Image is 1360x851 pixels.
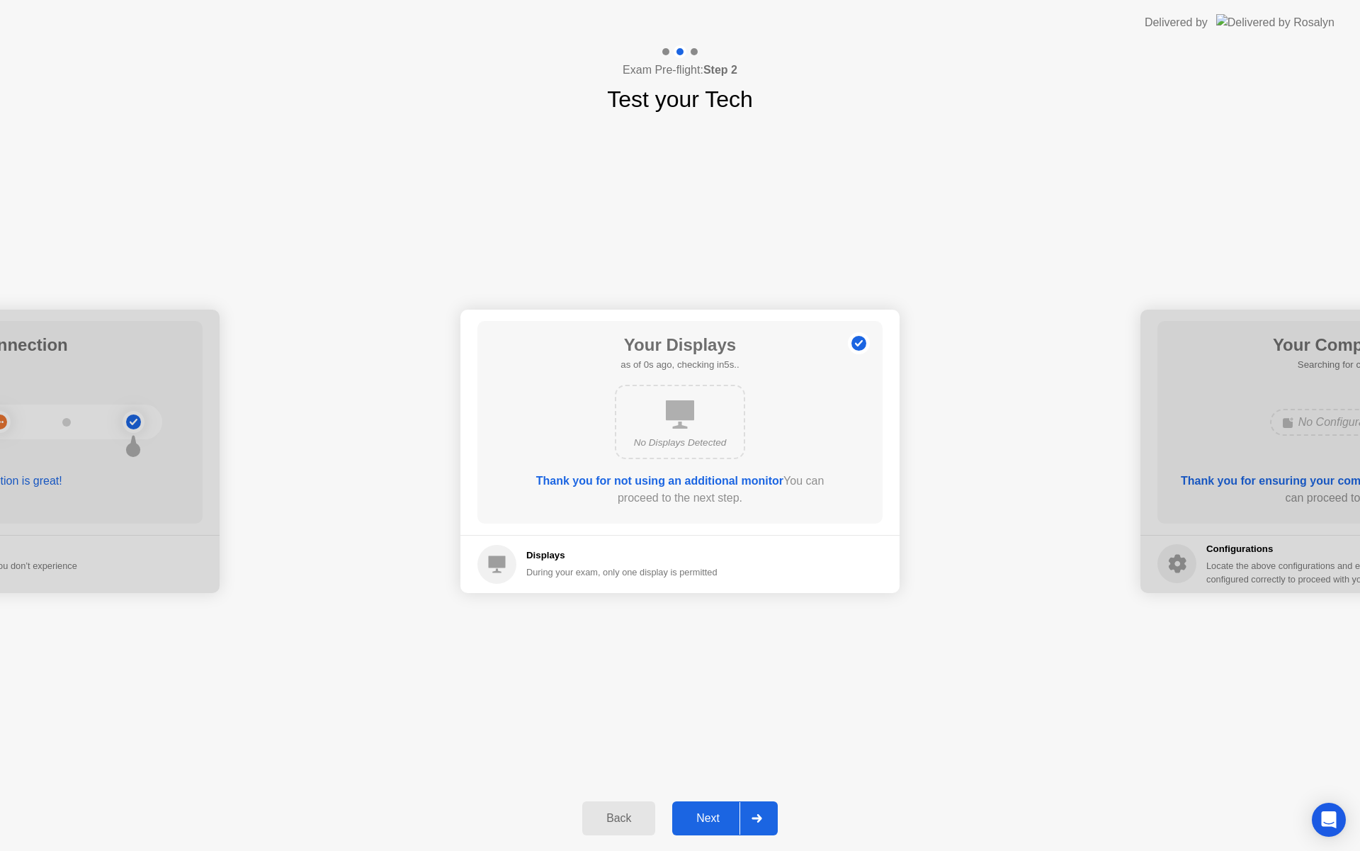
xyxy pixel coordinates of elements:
div: Open Intercom Messenger [1312,803,1346,837]
div: Next [676,812,739,825]
div: During your exam, only one display is permitted [526,565,718,579]
b: Step 2 [703,64,737,76]
img: Delivered by Rosalyn [1216,14,1334,30]
b: Thank you for not using an additional monitor [536,475,783,487]
div: Delivered by [1145,14,1208,31]
h4: Exam Pre-flight: [623,62,737,79]
div: No Displays Detected [628,436,732,450]
h1: Your Displays [620,332,739,358]
button: Back [582,801,655,835]
h5: as of 0s ago, checking in5s.. [620,358,739,372]
h1: Test your Tech [607,82,753,116]
div: Back [586,812,651,825]
h5: Displays [526,548,718,563]
button: Next [672,801,778,835]
div: You can proceed to the next step. [518,473,842,507]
